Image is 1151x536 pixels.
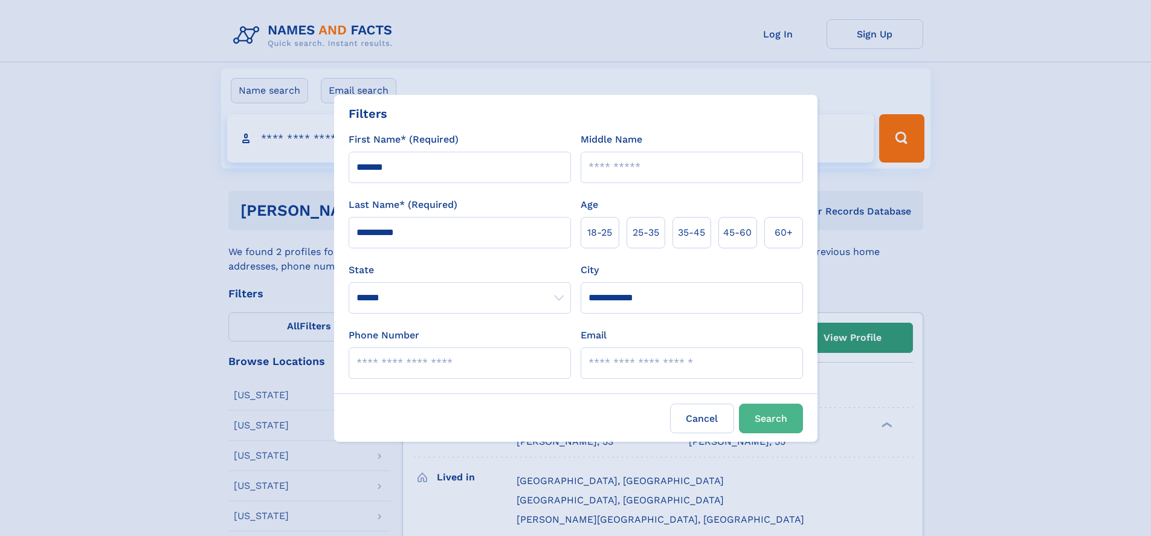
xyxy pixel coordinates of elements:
[581,328,607,343] label: Email
[587,225,612,240] span: 18‑25
[775,225,793,240] span: 60+
[581,263,599,277] label: City
[581,132,642,147] label: Middle Name
[633,225,659,240] span: 25‑35
[581,198,598,212] label: Age
[678,225,705,240] span: 35‑45
[670,404,734,433] label: Cancel
[739,404,803,433] button: Search
[349,263,571,277] label: State
[723,225,752,240] span: 45‑60
[349,328,419,343] label: Phone Number
[349,132,459,147] label: First Name* (Required)
[349,198,457,212] label: Last Name* (Required)
[349,105,387,123] div: Filters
